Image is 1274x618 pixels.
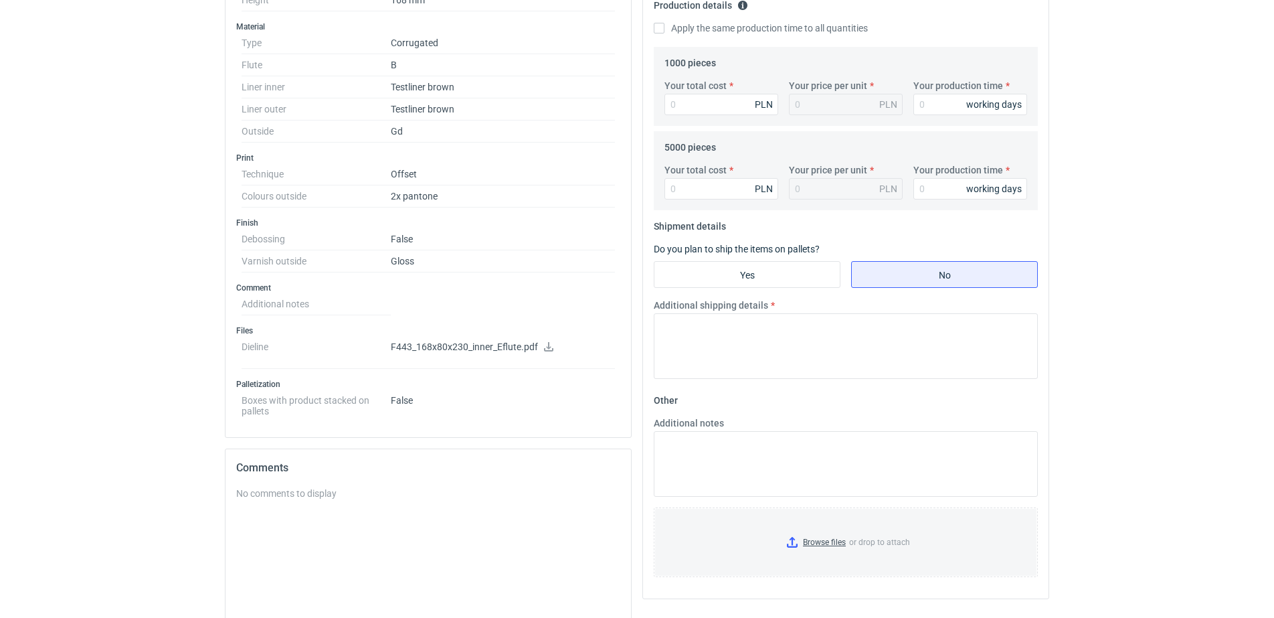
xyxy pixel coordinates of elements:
dd: Corrugated [391,32,615,54]
label: or drop to attach [654,508,1037,576]
h3: Finish [236,218,620,228]
dd: B [391,54,615,76]
dd: Testliner brown [391,76,615,98]
input: 0 [664,178,778,200]
dd: False [391,390,615,416]
label: Your price per unit [789,163,867,177]
div: PLN [879,98,897,111]
h3: Comment [236,283,620,293]
div: PLN [755,182,773,196]
div: working days [966,182,1022,196]
label: Your total cost [664,163,727,177]
label: Your total cost [664,79,727,92]
label: Your production time [913,163,1003,177]
label: No [851,261,1038,288]
h3: Material [236,21,620,32]
dt: Flute [242,54,391,76]
dt: Liner inner [242,76,391,98]
dt: Dieline [242,336,391,369]
legend: 1000 pieces [664,52,716,68]
dd: 2x pantone [391,185,615,208]
dd: Testliner brown [391,98,615,121]
h3: Palletization [236,379,620,390]
dt: Liner outer [242,98,391,121]
dt: Type [242,32,391,54]
dt: Debossing [242,228,391,250]
label: Apply the same production time to all quantities [654,21,868,35]
dt: Additional notes [242,293,391,315]
h3: Print [236,153,620,163]
div: No comments to display [236,487,620,500]
dt: Technique [242,163,391,185]
label: Your production time [913,79,1003,92]
dd: Gd [391,121,615,143]
label: Your price per unit [789,79,867,92]
dt: Colours outside [242,185,391,208]
input: 0 [913,94,1027,115]
h3: Files [236,325,620,336]
h2: Comments [236,460,620,476]
dd: Offset [391,163,615,185]
label: Yes [654,261,840,288]
label: Do you plan to ship the items on pallets? [654,244,820,254]
legend: Other [654,390,678,406]
dd: Gloss [391,250,615,273]
legend: 5000 pieces [664,137,716,153]
input: 0 [913,178,1027,200]
label: Additional shipping details [654,299,768,312]
dt: Outside [242,121,391,143]
p: F443_168x80x230_inner_Eflute.pdf [391,341,615,354]
dt: Boxes with product stacked on pallets [242,390,391,416]
dt: Varnish outside [242,250,391,273]
input: 0 [664,94,778,115]
label: Additional notes [654,416,724,430]
dd: False [391,228,615,250]
legend: Shipment details [654,216,726,232]
div: PLN [879,182,897,196]
div: PLN [755,98,773,111]
div: working days [966,98,1022,111]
